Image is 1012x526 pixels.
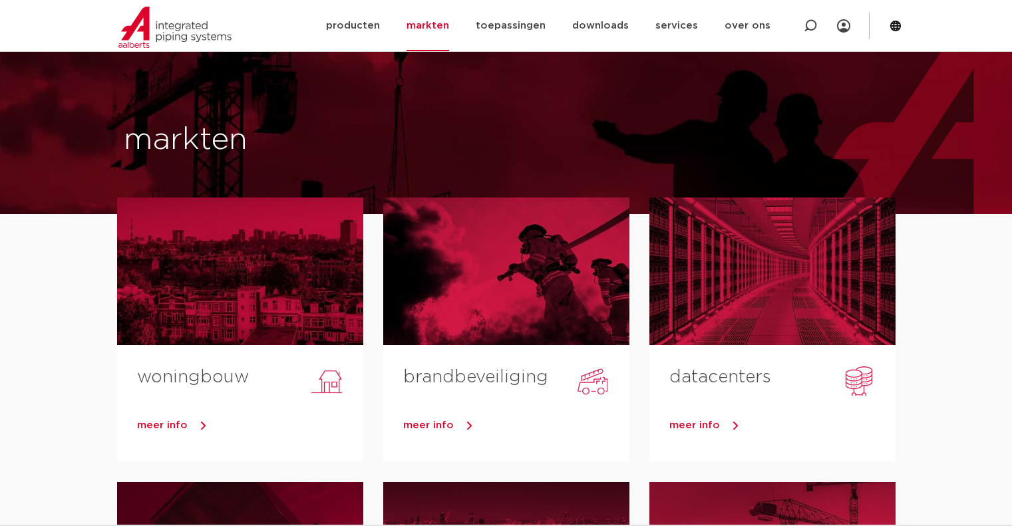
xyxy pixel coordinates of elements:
a: meer info [669,416,896,436]
h1: markten [124,119,500,162]
span: meer info [137,420,188,430]
a: woningbouw [137,368,249,386]
a: datacenters [669,368,771,386]
span: meer info [403,420,454,430]
a: meer info [137,416,363,436]
span: meer info [669,420,720,430]
a: meer info [403,416,629,436]
a: brandbeveiliging [403,368,548,386]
